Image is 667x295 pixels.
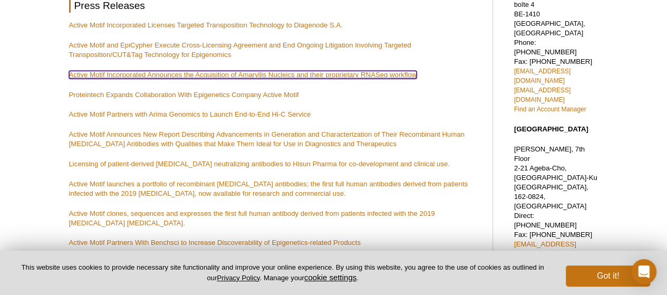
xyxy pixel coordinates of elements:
div: Open Intercom Messenger [631,259,656,284]
a: Active Motif and EpiCypher Execute Cross-Licensing Agreement and End Ongoing Litigation Involving... [69,41,411,59]
a: Proteintech Expands Collaboration With Epigenetics Company Active Motif [69,91,299,99]
button: Got it! [566,265,650,287]
p: [PERSON_NAME], 7th Floor 2-21 Ageba-Cho, [GEOGRAPHIC_DATA]-Ku [GEOGRAPHIC_DATA], 162-0824, [GEOGR... [514,145,598,259]
a: [EMAIL_ADDRESS][DOMAIN_NAME] [514,240,576,258]
p: This website uses cookies to provide necessary site functionality and improve your online experie... [17,263,548,283]
a: Active Motif launches a portfolio of recombinant [MEDICAL_DATA] antibodies; the first full human ... [69,180,468,197]
a: Find an Account Manager [514,106,586,113]
a: Active Motif Incorporated Announces the Acquisition of Amaryllis Nucleics and their proprietary R... [69,71,417,79]
a: Active Motif Partners With Benchsci to Increase Discoverability of Epigenetics-related Products [69,239,361,246]
a: [EMAIL_ADDRESS][DOMAIN_NAME] [514,87,571,103]
a: Active Motif Announces New Report Describing Advancements in Generation and Characterization of T... [69,130,465,148]
button: cookie settings [304,273,356,282]
a: [EMAIL_ADDRESS][DOMAIN_NAME] [514,68,571,84]
a: Active Motif clones, sequences and expresses the first full human antibody derived from patients ... [69,210,435,227]
a: Active Motif Partners with Arima Genomics to Launch End-to-End Hi-C Service [69,110,311,118]
a: Active Motif Incorporated Licenses Targeted Transposition Technology to Diagenode S.A. [69,21,343,29]
a: Privacy Policy [217,274,259,282]
a: Licensing of patient-derived [MEDICAL_DATA] neutralizing antibodies to Hisun Pharma for co-develo... [69,160,450,168]
strong: [GEOGRAPHIC_DATA] [514,125,588,133]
